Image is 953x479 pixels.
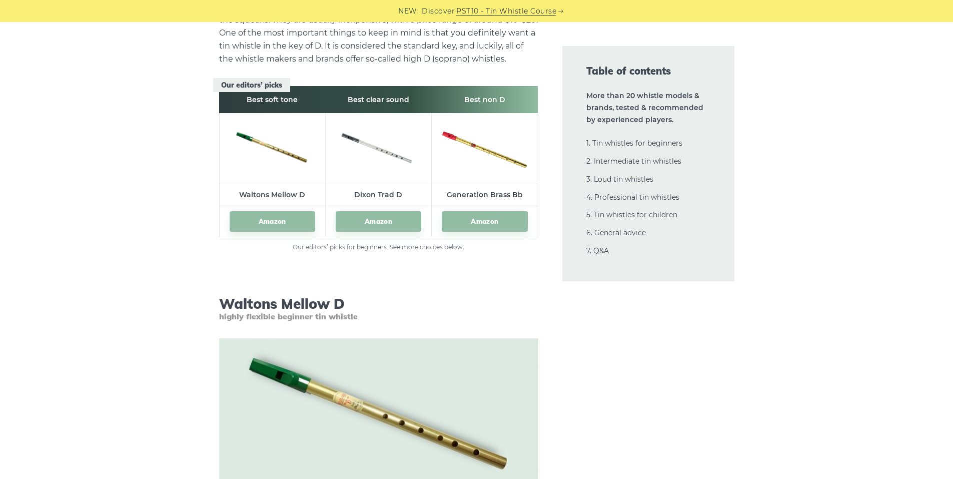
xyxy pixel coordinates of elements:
[325,184,431,206] td: Dixon Trad D
[586,91,703,124] strong: More than 20 whistle models & brands, tested & recommended by experienced players.
[586,64,710,78] span: Table of contents
[442,118,527,175] img: generation Brass Bb Tin Whistle Preview
[456,6,556,17] a: PST10 - Tin Whistle Course
[586,210,677,219] a: 5. Tin whistles for children
[432,184,538,206] td: Generation Brass Bb
[219,295,538,322] h3: Waltons Mellow D
[586,157,681,166] a: 2. Intermediate tin whistles
[586,139,682,148] a: 1. Tin whistles for beginners
[325,86,431,113] th: Best clear sound
[422,6,455,17] span: Discover
[213,78,290,93] span: Our editors’ picks
[586,228,646,237] a: 6. General advice
[230,211,315,232] a: Amazon
[442,211,527,232] a: Amazon
[336,128,421,166] img: Dixon Trad D Tin Whistle Preview
[398,6,419,17] span: NEW:
[219,312,538,321] span: highly flexible beginner tin whistle
[219,184,325,206] td: Waltons Mellow D
[586,246,609,255] a: 7. Q&A
[219,86,325,113] th: Best soft tone
[432,86,538,113] th: Best non D
[586,175,653,184] a: 3. Loud tin whistles
[336,211,421,232] a: Amazon
[586,193,679,202] a: 4. Professional tin whistles
[230,127,315,167] img: Waltons Mellow D Tin Whistle Preview
[219,242,538,252] figcaption: Our editors’ picks for beginners. See more choices below.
